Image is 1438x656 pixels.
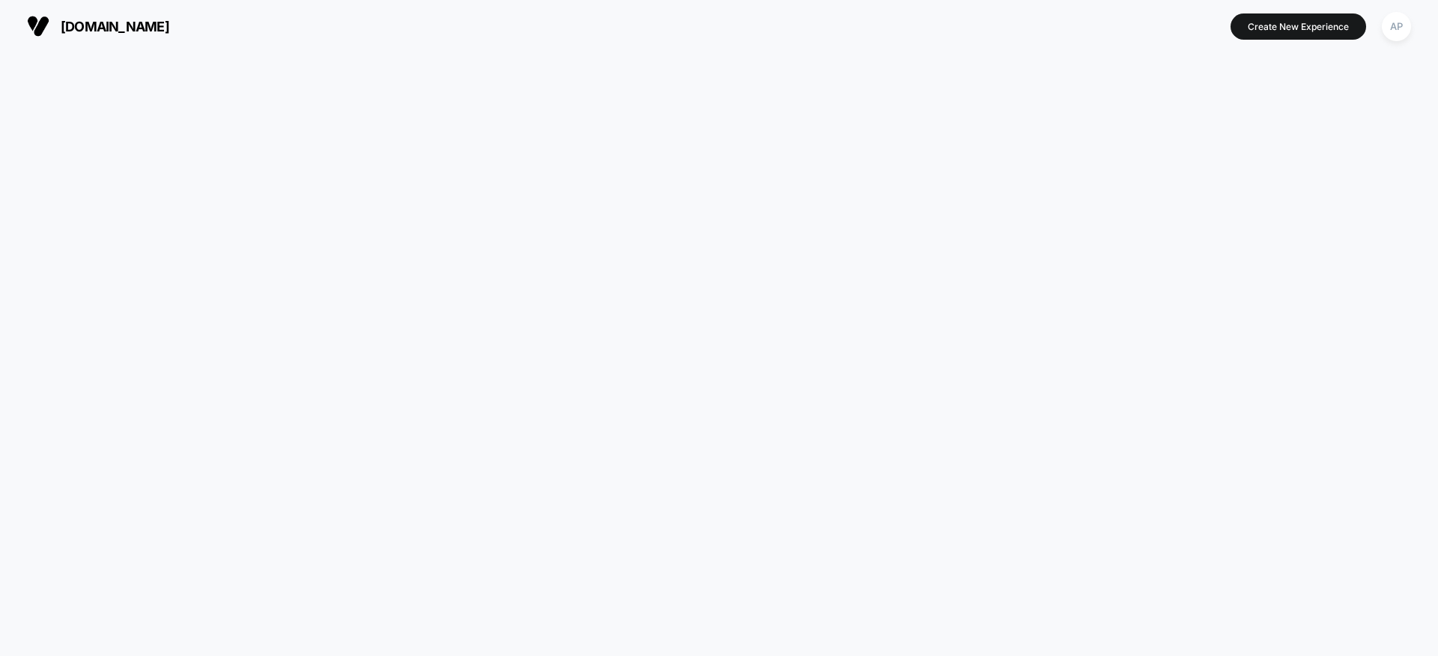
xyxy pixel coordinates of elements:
div: AP [1382,12,1411,41]
button: [DOMAIN_NAME] [22,14,174,38]
button: AP [1377,11,1416,42]
img: Visually logo [27,15,49,37]
span: [DOMAIN_NAME] [61,19,169,34]
button: Create New Experience [1231,13,1366,40]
